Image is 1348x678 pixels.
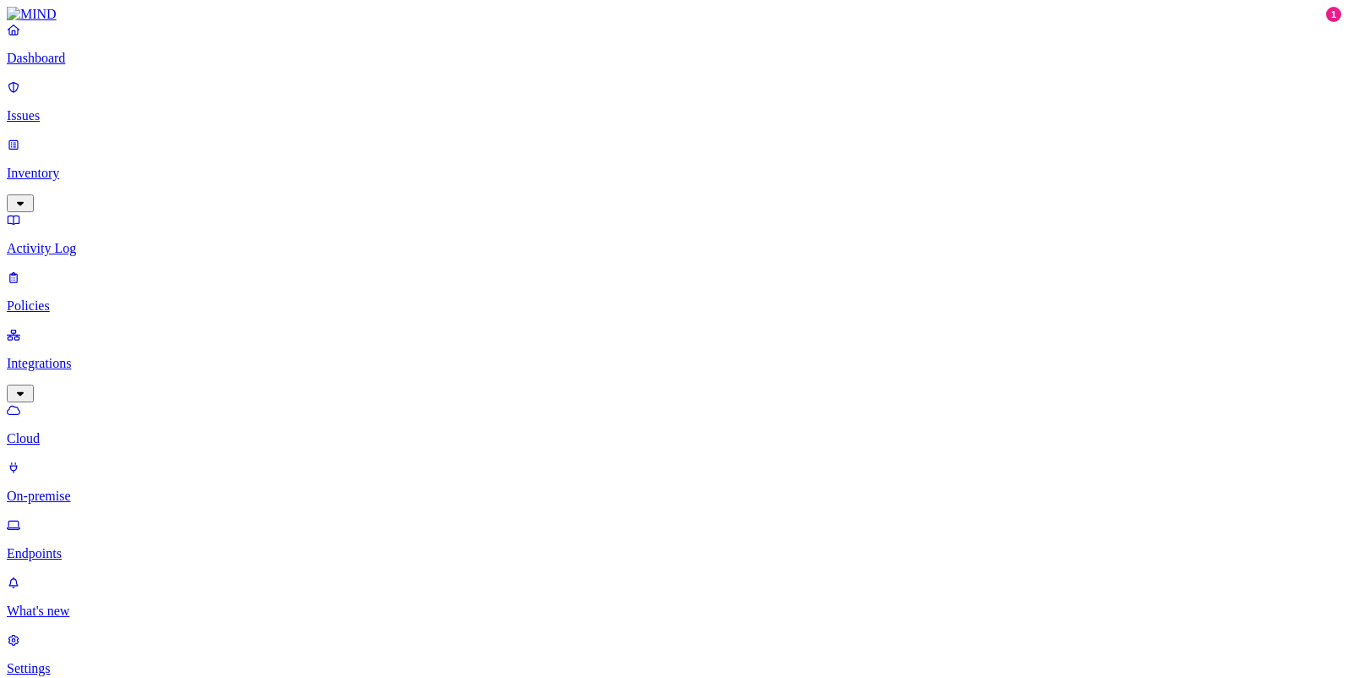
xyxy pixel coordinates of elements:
p: Endpoints [7,546,1341,561]
a: MIND [7,7,1341,22]
p: Cloud [7,431,1341,446]
p: Issues [7,108,1341,123]
a: On-premise [7,460,1341,504]
a: Dashboard [7,22,1341,66]
a: Policies [7,270,1341,314]
div: 1 [1326,7,1341,22]
a: Activity Log [7,212,1341,256]
a: Issues [7,79,1341,123]
p: Dashboard [7,51,1341,66]
p: Integrations [7,356,1341,371]
a: Cloud [7,402,1341,446]
img: MIND [7,7,57,22]
p: Policies [7,298,1341,314]
a: What's new [7,575,1341,619]
p: What's new [7,604,1341,619]
p: Inventory [7,166,1341,181]
a: Settings [7,632,1341,676]
a: Integrations [7,327,1341,400]
a: Inventory [7,137,1341,210]
p: Settings [7,661,1341,676]
a: Endpoints [7,517,1341,561]
p: On-premise [7,489,1341,504]
p: Activity Log [7,241,1341,256]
